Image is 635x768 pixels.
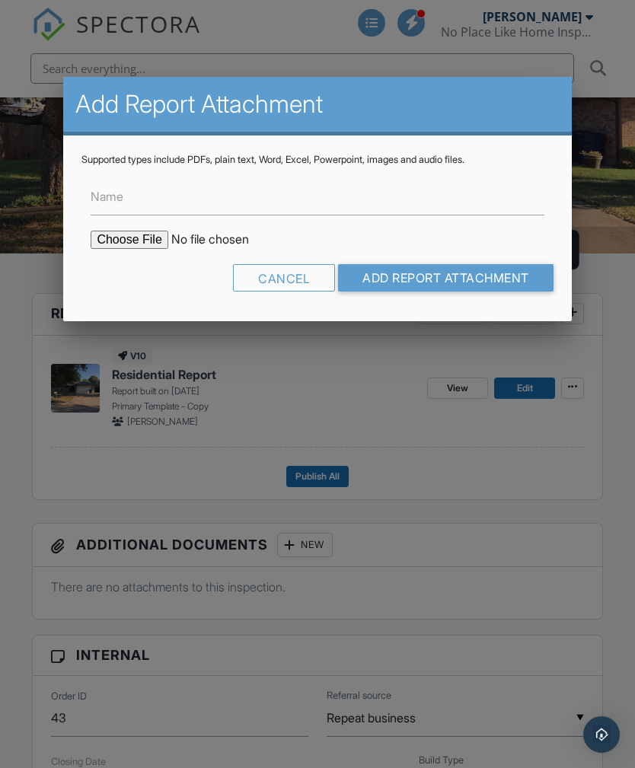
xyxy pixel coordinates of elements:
[75,89,559,120] h2: Add Report Attachment
[338,264,554,292] input: Add Report Attachment
[91,188,123,205] label: Name
[583,716,620,753] div: Open Intercom Messenger
[81,154,553,166] div: Supported types include PDFs, plain text, Word, Excel, Powerpoint, images and audio files.
[233,264,335,292] div: Cancel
